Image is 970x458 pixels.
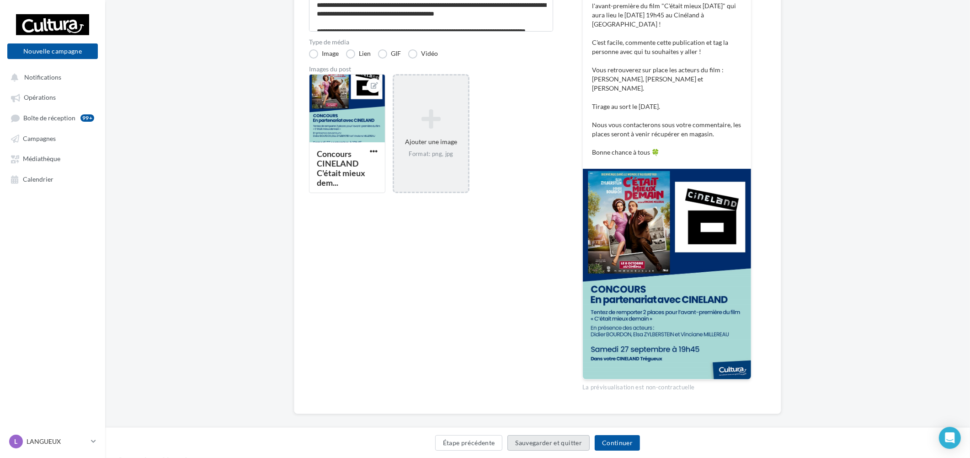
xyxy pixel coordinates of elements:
a: Calendrier [5,171,100,187]
div: Images du post [309,66,553,72]
div: Open Intercom Messenger [939,427,961,449]
span: Opérations [24,94,56,102]
span: Médiathèque [23,155,60,163]
a: Médiathèque [5,150,100,167]
span: Notifications [24,73,61,81]
label: Lien [346,49,371,59]
p: LANGUEUX [27,437,87,446]
div: Concours CINELAND C'était mieux dem... [317,149,365,188]
button: Nouvelle campagne [7,43,98,59]
span: L [15,437,18,446]
a: L LANGUEUX [7,433,98,450]
div: La prévisualisation est non-contractuelle [582,380,751,392]
a: Boîte de réception99+ [5,109,100,126]
button: Étape précédente [435,435,503,451]
label: Image [309,49,339,59]
span: Campagnes [23,135,56,142]
label: Type de média [309,39,553,45]
label: Vidéo [408,49,438,59]
button: Notifications [5,69,96,85]
button: Sauvegarder et quitter [507,435,590,451]
a: Opérations [5,89,100,105]
label: GIF [378,49,401,59]
div: 99+ [80,114,94,122]
span: Calendrier [23,175,53,183]
span: Boîte de réception [23,114,75,122]
button: Continuer [595,435,640,451]
a: Campagnes [5,130,100,146]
